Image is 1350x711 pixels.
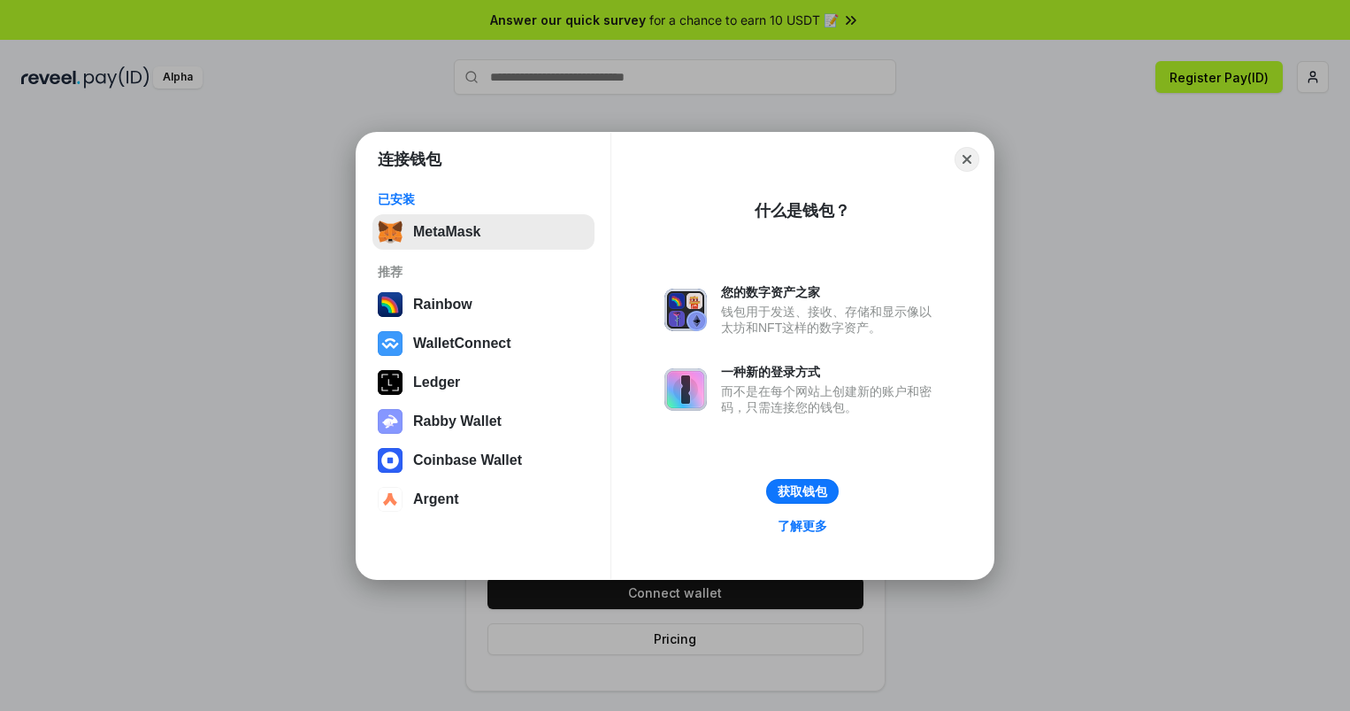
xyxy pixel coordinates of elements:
button: MetaMask [372,214,594,250]
div: Rabby Wallet [413,413,502,429]
img: svg+xml,%3Csvg%20fill%3D%22none%22%20height%3D%2233%22%20viewBox%3D%220%200%2035%2033%22%20width%... [378,220,403,244]
div: 而不是在每个网站上创建新的账户和密码，只需连接您的钱包。 [721,383,940,415]
div: 获取钱包 [778,483,827,499]
img: svg+xml,%3Csvg%20width%3D%22120%22%20height%3D%22120%22%20viewBox%3D%220%200%20120%20120%22%20fil... [378,292,403,317]
button: Close [955,147,979,172]
div: 钱包用于发送、接收、存储和显示像以太坊和NFT这样的数字资产。 [721,304,940,336]
img: svg+xml,%3Csvg%20width%3D%2228%22%20height%3D%2228%22%20viewBox%3D%220%200%2028%2028%22%20fill%3D... [378,487,403,512]
img: svg+xml,%3Csvg%20xmlns%3D%22http%3A%2F%2Fwww.w3.org%2F2000%2Fsvg%22%20fill%3D%22none%22%20viewBox... [664,368,707,411]
button: Rabby Wallet [372,404,594,439]
div: 一种新的登录方式 [721,364,940,380]
img: svg+xml,%3Csvg%20width%3D%2228%22%20height%3D%2228%22%20viewBox%3D%220%200%2028%2028%22%20fill%3D... [378,331,403,356]
div: 推荐 [378,264,589,280]
a: 了解更多 [767,514,838,537]
div: Coinbase Wallet [413,452,522,468]
div: 什么是钱包？ [755,200,850,221]
button: Ledger [372,365,594,400]
button: Coinbase Wallet [372,443,594,478]
button: Rainbow [372,287,594,322]
div: WalletConnect [413,336,511,352]
button: WalletConnect [372,326,594,361]
button: Argent [372,482,594,517]
button: 获取钱包 [766,479,839,504]
div: Ledger [413,375,460,390]
img: svg+xml,%3Csvg%20xmlns%3D%22http%3A%2F%2Fwww.w3.org%2F2000%2Fsvg%22%20width%3D%2228%22%20height%3... [378,370,403,395]
div: Rainbow [413,297,472,313]
div: 了解更多 [778,518,827,534]
div: MetaMask [413,224,480,240]
img: svg+xml,%3Csvg%20xmlns%3D%22http%3A%2F%2Fwww.w3.org%2F2000%2Fsvg%22%20fill%3D%22none%22%20viewBox... [378,409,403,434]
div: 已安装 [378,191,589,207]
img: svg+xml,%3Csvg%20xmlns%3D%22http%3A%2F%2Fwww.w3.org%2F2000%2Fsvg%22%20fill%3D%22none%22%20viewBox... [664,289,707,331]
h1: 连接钱包 [378,149,441,170]
div: Argent [413,491,459,507]
img: svg+xml,%3Csvg%20width%3D%2228%22%20height%3D%2228%22%20viewBox%3D%220%200%2028%2028%22%20fill%3D... [378,448,403,473]
div: 您的数字资产之家 [721,284,940,300]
